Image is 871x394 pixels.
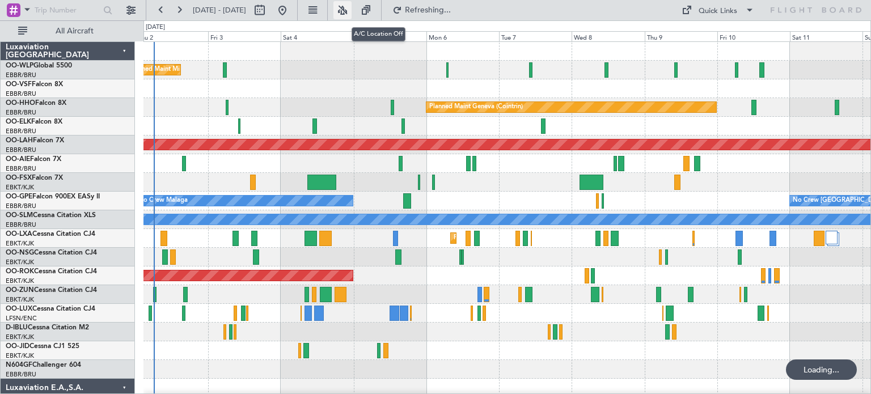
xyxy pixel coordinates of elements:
[6,137,64,144] a: OO-LAHFalcon 7X
[790,31,862,41] div: Sat 11
[6,212,96,219] a: OO-SLMCessna Citation XLS
[208,31,281,41] div: Fri 3
[786,359,857,380] div: Loading...
[676,1,760,19] button: Quick Links
[35,2,100,19] input: Trip Number
[6,231,95,238] a: OO-LXACessna Citation CJ4
[6,221,36,229] a: EBBR/BRU
[6,175,63,181] a: OO-FSXFalcon 7X
[6,268,34,275] span: OO-ROK
[6,90,36,98] a: EBBR/BRU
[429,99,523,116] div: Planned Maint Geneva (Cointrin)
[6,164,36,173] a: EBBR/BRU
[6,62,33,69] span: OO-WLP
[6,314,37,323] a: LFSN/ENC
[6,249,34,256] span: OO-NSG
[6,343,29,350] span: OO-JID
[717,31,790,41] div: Fri 10
[6,362,32,368] span: N604GF
[12,22,123,40] button: All Aircraft
[6,212,33,219] span: OO-SLM
[645,31,717,41] div: Thu 9
[193,5,246,15] span: [DATE] - [DATE]
[6,295,34,304] a: EBKT/KJK
[499,31,572,41] div: Tue 7
[387,1,455,19] button: Refreshing...
[6,277,34,285] a: EBKT/KJK
[6,306,95,312] a: OO-LUXCessna Citation CJ4
[6,333,34,341] a: EBKT/KJK
[6,202,36,210] a: EBBR/BRU
[6,268,97,275] a: OO-ROKCessna Citation CJ4
[136,31,208,41] div: Thu 2
[6,249,97,256] a: OO-NSGCessna Citation CJ4
[426,31,499,41] div: Mon 6
[6,156,61,163] a: OO-AIEFalcon 7X
[699,6,737,17] div: Quick Links
[6,146,36,154] a: EBBR/BRU
[6,71,36,79] a: EBBR/BRU
[6,351,34,360] a: EBKT/KJK
[6,100,66,107] a: OO-HHOFalcon 8X
[281,31,353,41] div: Sat 4
[6,258,34,266] a: EBKT/KJK
[454,230,586,247] div: Planned Maint Kortrijk-[GEOGRAPHIC_DATA]
[352,27,405,41] div: A/C Location Off
[6,156,30,163] span: OO-AIE
[6,287,34,294] span: OO-ZUN
[129,61,211,78] div: Planned Maint Milan (Linate)
[6,370,36,379] a: EBBR/BRU
[6,118,62,125] a: OO-ELKFalcon 8X
[6,62,72,69] a: OO-WLPGlobal 5500
[6,118,31,125] span: OO-ELK
[6,183,34,192] a: EBKT/KJK
[404,6,452,14] span: Refreshing...
[6,324,28,331] span: D-IBLU
[6,287,97,294] a: OO-ZUNCessna Citation CJ4
[6,193,32,200] span: OO-GPE
[6,362,81,368] a: N604GFChallenger 604
[6,108,36,117] a: EBBR/BRU
[6,306,32,312] span: OO-LUX
[146,23,165,32] div: [DATE]
[6,81,63,88] a: OO-VSFFalcon 8X
[6,193,100,200] a: OO-GPEFalcon 900EX EASy II
[6,175,32,181] span: OO-FSX
[6,239,34,248] a: EBKT/KJK
[6,127,36,135] a: EBBR/BRU
[6,324,89,331] a: D-IBLUCessna Citation M2
[29,27,120,35] span: All Aircraft
[6,343,79,350] a: OO-JIDCessna CJ1 525
[6,231,32,238] span: OO-LXA
[138,192,188,209] div: No Crew Malaga
[6,137,33,144] span: OO-LAH
[572,31,644,41] div: Wed 8
[6,81,32,88] span: OO-VSF
[6,100,35,107] span: OO-HHO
